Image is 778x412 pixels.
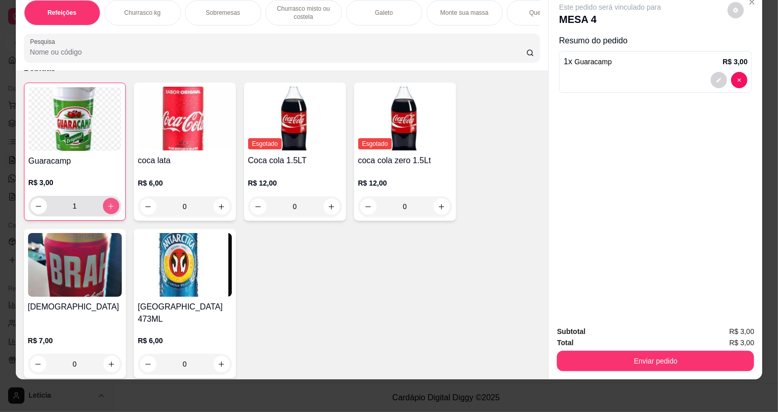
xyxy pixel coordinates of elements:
p: R$ 7,00 [28,336,122,346]
p: Sobremesas [206,9,240,17]
p: Quentinhas [529,9,560,17]
button: decrease-product-quantity [30,356,46,372]
span: R$ 3,00 [729,326,754,337]
button: increase-product-quantity [103,198,119,214]
img: product-image [358,87,452,150]
h4: Coca cola 1.5LT [248,154,342,167]
p: Este pedido será vinculado para [559,2,661,12]
button: Enviar pedido [557,351,754,371]
button: decrease-product-quantity [731,72,747,88]
strong: Total [557,339,573,347]
span: Esgotado [358,138,392,149]
button: decrease-product-quantity [728,2,744,18]
strong: Subtotal [557,327,585,336]
h4: coca cola zero 1.5Lt [358,154,452,167]
span: Esgotado [248,138,282,149]
p: 1 x [564,56,612,68]
img: product-image [28,233,122,297]
img: product-image [138,233,232,297]
p: R$ 12,00 [358,178,452,188]
p: Resumo do pedido [559,35,752,47]
img: product-image [138,87,232,150]
button: increase-product-quantity [434,198,450,215]
p: Churrasco misto ou costela [274,5,333,21]
p: R$ 6,00 [138,178,232,188]
p: Refeições [47,9,76,17]
p: R$ 3,00 [722,57,747,67]
h4: coca lata [138,154,232,167]
h4: Guaracamp [29,155,121,167]
span: Guaracamp [575,58,612,66]
span: R$ 3,00 [729,337,754,348]
p: R$ 3,00 [29,177,121,188]
button: decrease-product-quantity [360,198,377,215]
button: decrease-product-quantity [31,198,47,214]
button: increase-product-quantity [324,198,340,215]
button: decrease-product-quantity [140,356,156,372]
p: Galeto [375,9,393,17]
button: decrease-product-quantity [711,72,727,88]
button: increase-product-quantity [213,198,230,215]
label: Pesquisa [30,37,59,46]
p: MESA 4 [559,12,661,27]
img: product-image [29,87,121,151]
h4: [DEMOGRAPHIC_DATA] [28,301,122,313]
p: Churrasco kg [124,9,160,17]
p: Monte sua massa [440,9,489,17]
h4: [GEOGRAPHIC_DATA] 473ML [138,301,232,325]
input: Pesquisa [30,47,526,57]
button: increase-product-quantity [103,356,120,372]
button: increase-product-quantity [213,356,230,372]
button: decrease-product-quantity [250,198,266,215]
img: product-image [248,87,342,150]
p: R$ 12,00 [248,178,342,188]
button: decrease-product-quantity [140,198,156,215]
p: R$ 6,00 [138,336,232,346]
